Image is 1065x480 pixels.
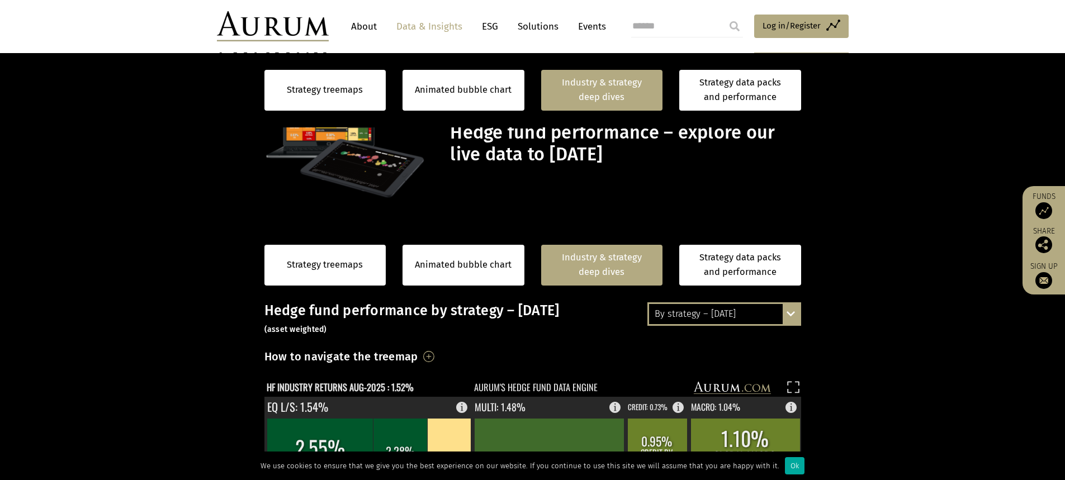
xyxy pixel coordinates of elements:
[785,457,804,474] div: Ok
[391,16,468,37] a: Data & Insights
[287,83,363,97] a: Strategy treemaps
[1028,262,1059,289] a: Sign up
[649,304,799,324] div: By strategy – [DATE]
[1035,236,1052,253] img: Share this post
[572,16,606,37] a: Events
[1035,272,1052,289] img: Sign up to our newsletter
[541,70,663,111] a: Industry & strategy deep dives
[679,70,801,111] a: Strategy data packs and performance
[287,258,363,272] a: Strategy treemaps
[679,245,801,286] a: Strategy data packs and performance
[415,258,512,272] a: Animated bubble chart
[415,83,512,97] a: Animated bubble chart
[754,15,849,38] a: Log in/Register
[763,19,821,32] span: Log in/Register
[450,122,798,165] h1: Hedge fund performance – explore our live data to [DATE]
[476,16,504,37] a: ESG
[723,15,746,37] input: Submit
[264,325,327,334] small: (asset weighted)
[541,245,663,286] a: Industry & strategy deep dives
[1028,227,1059,253] div: Share
[217,11,329,41] img: Aurum
[264,347,418,366] h3: How to navigate the treemap
[512,16,564,37] a: Solutions
[264,302,801,336] h3: Hedge fund performance by strategy – [DATE]
[1035,202,1052,219] img: Access Funds
[1028,192,1059,219] a: Funds
[345,16,382,37] a: About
